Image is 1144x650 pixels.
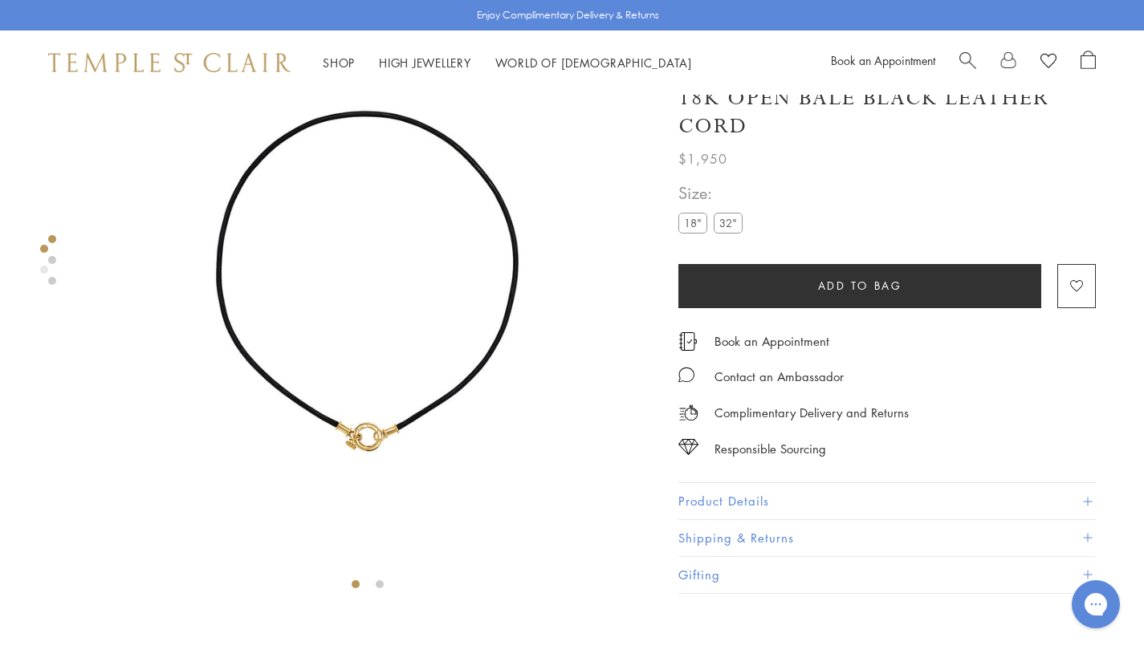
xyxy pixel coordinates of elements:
[678,84,1096,140] h1: 18K Open Bale Black Leather Cord
[831,52,935,68] a: Book an Appointment
[678,520,1096,556] button: Shipping & Returns
[379,55,471,71] a: High JewelleryHigh Jewellery
[678,264,1041,308] button: Add to bag
[818,277,902,295] span: Add to bag
[714,332,829,350] a: Book an Appointment
[48,53,291,72] img: Temple St. Clair
[40,241,48,286] div: Product gallery navigation
[678,332,698,351] img: icon_appointment.svg
[678,181,749,207] span: Size:
[678,213,707,234] label: 18"
[678,484,1096,520] button: Product Details
[678,403,698,423] img: icon_delivery.svg
[678,367,694,383] img: MessageIcon-01_2.svg
[678,557,1096,593] button: Gifting
[1040,51,1056,75] a: View Wishlist
[714,367,844,387] div: Contact an Ambassador
[678,148,727,169] span: $1,950
[1064,575,1128,634] iframe: Gorgias live chat messenger
[678,439,698,455] img: icon_sourcing.svg
[714,439,826,459] div: Responsible Sourcing
[714,213,743,234] label: 32"
[323,53,692,73] nav: Main navigation
[495,55,692,71] a: World of [DEMOGRAPHIC_DATA]World of [DEMOGRAPHIC_DATA]
[323,55,355,71] a: ShopShop
[1081,51,1096,75] a: Open Shopping Bag
[714,403,909,423] p: Complimentary Delivery and Returns
[477,7,659,23] p: Enjoy Complimentary Delivery & Returns
[959,51,976,75] a: Search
